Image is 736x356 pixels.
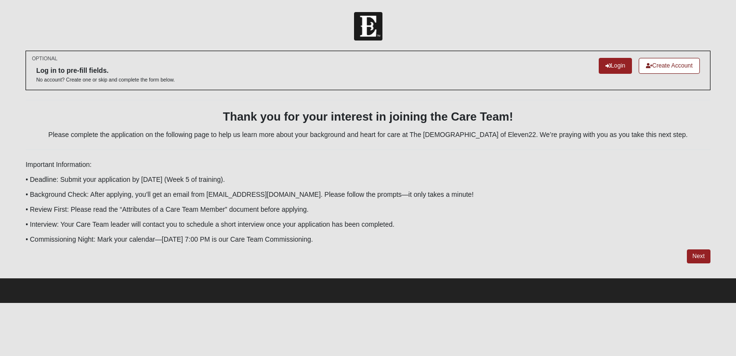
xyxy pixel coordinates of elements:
small: OPTIONAL [32,55,57,62]
p: No account? Create one or skip and complete the form below. [36,76,175,83]
a: Create Account [639,58,700,74]
h3: Thank you for your interest in joining the Care Team! [26,110,710,124]
p: Please complete the application on the following page to help us learn more about your background... [26,130,710,140]
img: Church of Eleven22 Logo [354,12,382,41]
span: Important Information: [26,161,92,168]
h6: Log in to pre-fill fields. [36,67,175,75]
p: • Review First: Please read the “Attributes of a Care Team Member” document before applying. [26,205,710,215]
p: • Background Check: After applying, you’ll get an email from [EMAIL_ADDRESS][DOMAIN_NAME]. Please... [26,190,710,200]
a: Next [687,249,710,263]
p: • Deadline: Submit your application by [DATE] (Week 5 of training). [26,175,710,185]
a: Login [599,58,632,74]
p: • Interview: Your Care Team leader will contact you to schedule a short interview once your appli... [26,219,710,230]
p: • Commissioning Night: Mark your calendar—[DATE] 7:00 PM is our Care Team Commissioning. [26,234,710,245]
